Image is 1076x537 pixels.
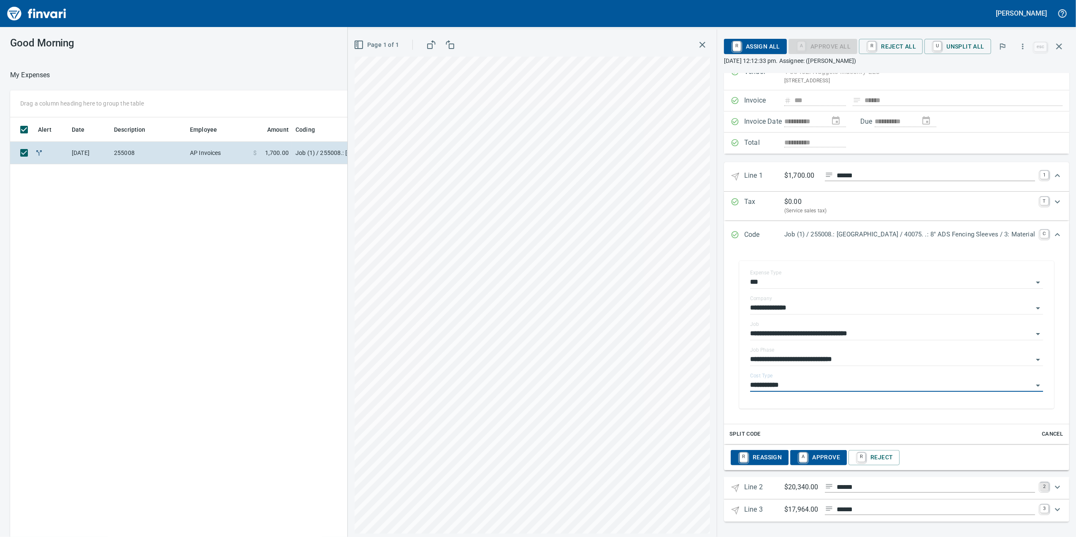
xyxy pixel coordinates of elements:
[1014,37,1032,56] button: More
[784,482,818,493] p: $20,340.00
[784,207,1035,215] p: (Service sales tax)
[866,39,916,54] span: Reject All
[724,221,1069,249] div: Expand
[996,9,1047,18] h5: [PERSON_NAME]
[750,373,773,378] label: Cost Type
[292,142,503,164] td: Job (1) / 255008.: [GEOGRAPHIC_DATA] / 40075. .: 8" ADS Fencing Sleeves / 3: Material
[733,41,741,51] a: R
[1032,277,1044,288] button: Open
[993,37,1012,56] button: Flag
[295,125,326,135] span: Coding
[729,429,761,439] span: Split Code
[111,142,187,164] td: 255008
[1039,428,1066,441] button: Cancel
[10,37,278,49] h3: Good Morning
[1032,380,1044,391] button: Open
[1040,230,1049,238] a: C
[20,99,144,108] p: Drag a column heading here to group the table
[724,445,1069,470] div: Expand
[1040,197,1049,205] a: T
[187,142,250,164] td: AP Invoices
[114,125,157,135] span: Description
[744,482,784,494] p: Line 2
[744,504,784,517] p: Line 3
[253,149,257,157] span: $
[38,125,62,135] span: Alert
[855,450,893,465] span: Reject
[799,453,807,462] a: A
[724,249,1069,444] div: Expand
[731,450,789,465] button: RReassign
[72,125,85,135] span: Date
[68,142,111,164] td: [DATE]
[731,39,780,54] span: Assign All
[1032,328,1044,340] button: Open
[724,162,1069,191] div: Expand
[784,197,802,207] p: $ 0.00
[256,125,289,135] span: Amount
[38,125,51,135] span: Alert
[1034,42,1047,52] a: esc
[114,125,146,135] span: Description
[790,450,847,465] button: AApprove
[744,197,784,215] p: Tax
[35,150,43,155] span: Split transaction
[724,192,1069,220] div: Expand
[724,499,1069,522] div: Expand
[1032,354,1044,366] button: Open
[924,39,991,54] button: UUnsplit All
[784,230,1035,239] p: Job (1) / 255008.: [GEOGRAPHIC_DATA] / 40075. .: 8" ADS Fencing Sleeves / 3: Material
[744,171,784,183] p: Line 1
[1040,504,1049,513] a: 3
[1041,429,1064,439] span: Cancel
[267,125,289,135] span: Amount
[933,41,941,51] a: U
[72,125,96,135] span: Date
[295,125,315,135] span: Coding
[1032,36,1069,57] span: Close invoice
[190,125,217,135] span: Employee
[724,57,1069,65] p: [DATE] 12:12:33 pm. Assignee: ([PERSON_NAME])
[848,450,900,465] button: RReject
[750,347,774,353] label: Job Phase
[10,70,50,80] nav: breadcrumb
[355,40,399,50] span: Page 1 of 1
[1040,171,1049,179] a: 1
[859,39,923,54] button: RReject All
[737,450,782,465] span: Reassign
[744,230,784,241] p: Code
[857,453,865,462] a: R
[750,270,781,275] label: Expense Type
[750,322,759,327] label: Job
[724,477,1069,499] div: Expand
[190,125,228,135] span: Employee
[1040,483,1049,491] a: 2
[789,42,857,49] div: Job required
[10,70,50,80] p: My Expenses
[931,39,984,54] span: Unsplit All
[352,37,402,53] button: Page 1 of 1
[724,39,787,54] button: RAssign All
[750,296,772,301] label: Company
[740,453,748,462] a: R
[784,171,818,181] p: $1,700.00
[727,428,763,441] button: Split Code
[5,3,68,24] img: Finvari
[994,7,1049,20] button: [PERSON_NAME]
[797,450,840,465] span: Approve
[868,41,876,51] a: R
[784,504,818,515] p: $17,964.00
[1032,302,1044,314] button: Open
[265,149,289,157] span: 1,700.00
